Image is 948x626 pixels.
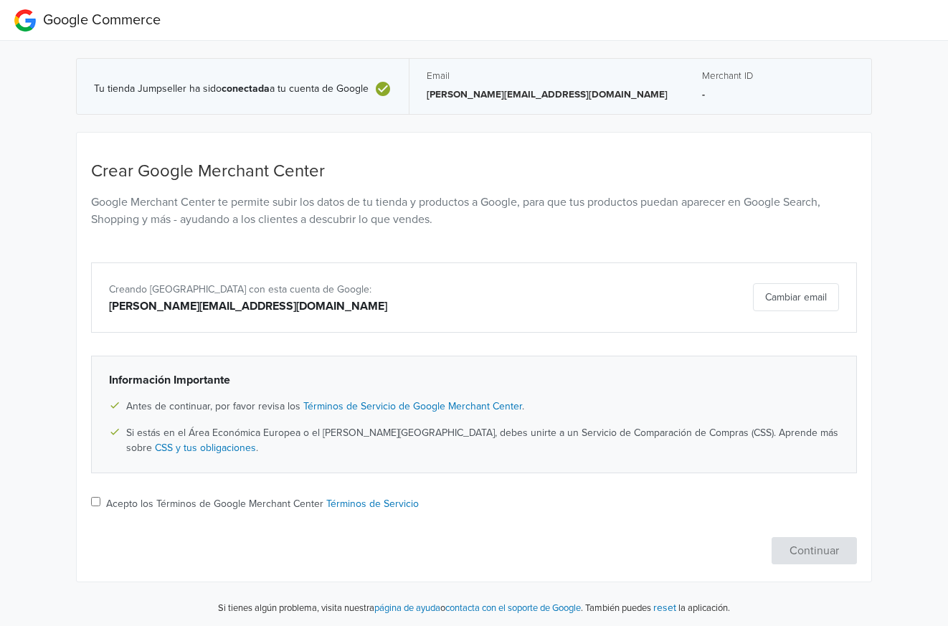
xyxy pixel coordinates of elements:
span: Antes de continuar, por favor revisa los . [126,399,524,414]
p: Google Merchant Center te permite subir los datos de tu tienda y productos a Google, para que tus... [91,194,857,228]
a: contacta con el soporte de Google [445,602,581,614]
a: CSS y tus obligaciones [155,442,256,454]
h5: Merchant ID [702,70,854,82]
span: Si estás en el Área Económica Europea o el [PERSON_NAME][GEOGRAPHIC_DATA], debes unirte a un Serv... [126,425,839,455]
h6: Información Importante [109,374,839,387]
span: Google Commerce [43,11,161,29]
a: Términos de Servicio [326,498,419,510]
h5: Email [427,70,668,82]
a: Términos de Servicio de Google Merchant Center [303,400,522,412]
p: También puedes la aplicación. [583,599,730,616]
p: - [702,87,854,102]
a: página de ayuda [374,602,440,614]
span: Tu tienda Jumpseller ha sido a tu cuenta de Google [94,83,369,95]
b: conectada [222,82,270,95]
p: Si tienes algún problema, visita nuestra o . [218,602,583,616]
p: [PERSON_NAME][EMAIL_ADDRESS][DOMAIN_NAME] [427,87,668,102]
button: Cambiar email [753,283,839,311]
span: Creando [GEOGRAPHIC_DATA] con esta cuenta de Google: [109,283,371,295]
h4: Crear Google Merchant Center [91,161,857,182]
button: reset [653,599,676,616]
div: [PERSON_NAME][EMAIL_ADDRESS][DOMAIN_NAME] [109,298,589,315]
label: Acepto los Términos de Google Merchant Center [106,496,419,511]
